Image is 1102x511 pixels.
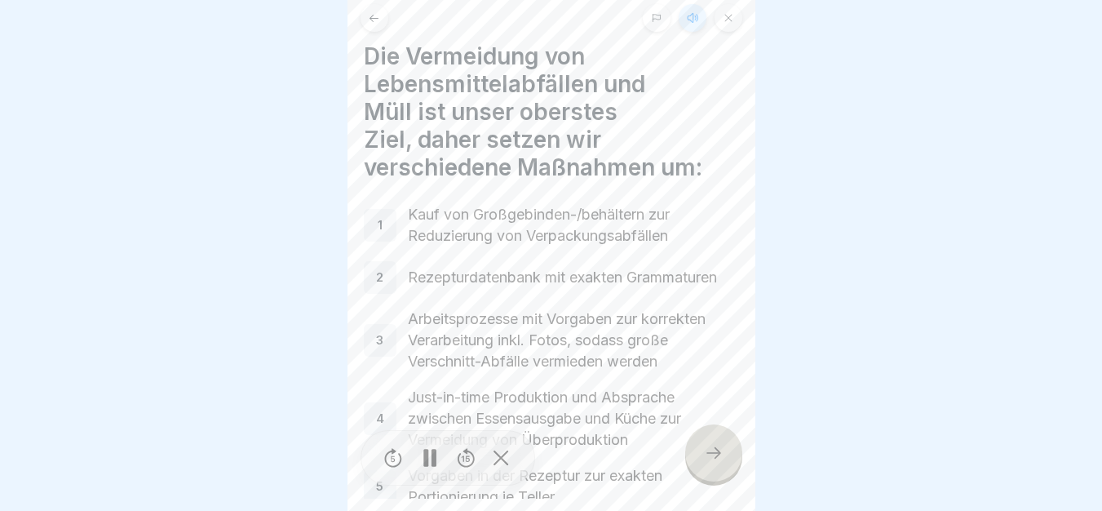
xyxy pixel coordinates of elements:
[376,479,383,494] p: 5
[376,333,383,348] p: 3
[378,218,383,233] p: 1
[376,270,383,285] p: 2
[408,267,739,288] p: Rezepturdatenbank mit exakten Grammaturen
[408,309,739,372] p: Arbeitsprozesse mit Vorgaben zur korrekten Verarbeitung inkl. Fotos, sodass große Verschnitt-Abfä...
[376,411,384,426] p: 4
[364,42,739,181] h4: Die Vermeidung von Lebensmittelabfällen und Müll ist unser oberstes Ziel, daher setzen wir versch...
[408,465,739,508] p: Vorgaben in der Rezeptur zur exakten Portionierung je Teller
[408,204,739,247] p: Kauf von Großgebinden-/behältern zur Reduzierung von Verpackungsabfällen
[408,387,739,451] p: Just-in-time Produktion und Absprache zwischen Essensausgabe und Küche zur Vermeidung von Überpro...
